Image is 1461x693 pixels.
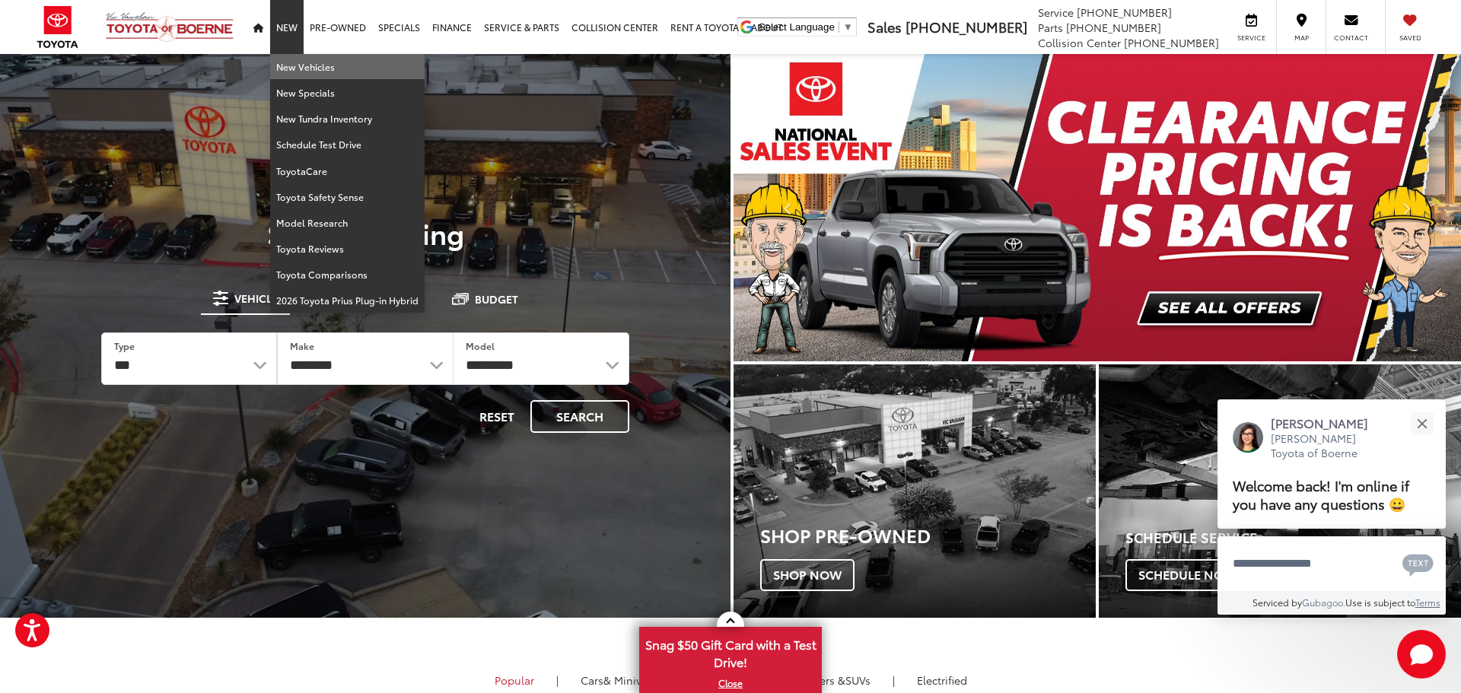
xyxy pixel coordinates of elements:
span: [PHONE_NUMBER] [1124,35,1219,50]
p: [PERSON_NAME] [1271,415,1383,431]
span: [PHONE_NUMBER] [1066,20,1161,35]
span: Collision Center [1038,35,1121,50]
span: Serviced by [1253,596,1302,609]
button: Close [1405,407,1438,440]
span: Vehicle [234,293,278,304]
h3: Shop Pre-Owned [760,525,1096,545]
span: & Minivan [603,672,654,688]
button: Click to view next picture. [1352,84,1461,331]
label: Make [290,339,314,352]
span: Schedule Now [1125,559,1249,591]
button: Search [530,400,629,433]
a: Toyota Safety Sense [270,184,425,210]
a: Terms [1415,596,1440,609]
a: 2026 Toyota Prius Plug-in Hybrid [270,288,425,313]
p: Start Shopping [64,218,667,248]
a: ToyotaCare [270,158,425,184]
span: Shop Now [760,559,855,591]
a: Model Research [270,210,425,236]
span: [PHONE_NUMBER] [1077,5,1172,20]
a: Cars [569,667,666,693]
a: New Vehicles [270,54,425,80]
label: Type [114,339,135,352]
a: New Specials [270,80,425,106]
svg: Text [1402,552,1434,577]
span: Snag $50 Gift Card with a Test Drive! [641,628,820,675]
span: ▼ [843,21,853,33]
a: Toyota Reviews [270,236,425,262]
a: SUVs [767,667,882,693]
a: Select Language​ [759,21,853,33]
button: Chat with SMS [1398,546,1438,580]
button: Toggle Chat Window [1397,630,1446,679]
textarea: Type your message [1217,536,1446,591]
span: Select Language [759,21,835,33]
div: Toyota [734,364,1096,618]
span: Map [1284,33,1318,43]
a: Toyota Comparisons [270,262,425,288]
a: New Tundra Inventory [270,106,425,132]
section: Carousel section with vehicle pictures - may contain disclaimers. [734,54,1461,361]
span: Sales [867,17,902,37]
li: | [889,672,899,688]
a: Gubagoo. [1302,596,1345,609]
img: Vic Vaughan Toyota of Boerne [105,11,234,43]
label: Model [466,339,495,352]
span: Service [1234,33,1268,43]
span: Parts [1038,20,1063,35]
button: Click to view previous picture. [734,84,842,331]
p: [PERSON_NAME] Toyota of Boerne [1271,431,1383,461]
div: carousel slide number 1 of 2 [734,54,1461,361]
a: Schedule Service Schedule Now [1099,364,1461,618]
div: Toyota [1099,364,1461,618]
button: Reset [466,400,527,433]
a: Electrified [906,667,979,693]
span: Contact [1334,33,1368,43]
h4: Schedule Service [1125,530,1461,545]
a: Schedule Test Drive [270,132,425,157]
span: Service [1038,5,1074,20]
li: | [552,672,562,688]
img: Clearance Pricing Is Back [734,54,1461,361]
span: Budget [475,294,518,304]
span: [PHONE_NUMBER] [906,17,1027,37]
span: Saved [1393,33,1427,43]
span: Use is subject to [1345,596,1415,609]
span: Welcome back! I'm online if you have any questions 😀 [1233,475,1409,513]
a: Shop Pre-Owned Shop Now [734,364,1096,618]
div: Close[PERSON_NAME][PERSON_NAME] Toyota of BoerneWelcome back! I'm online if you have any question... [1217,399,1446,615]
svg: Start Chat [1397,630,1446,679]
